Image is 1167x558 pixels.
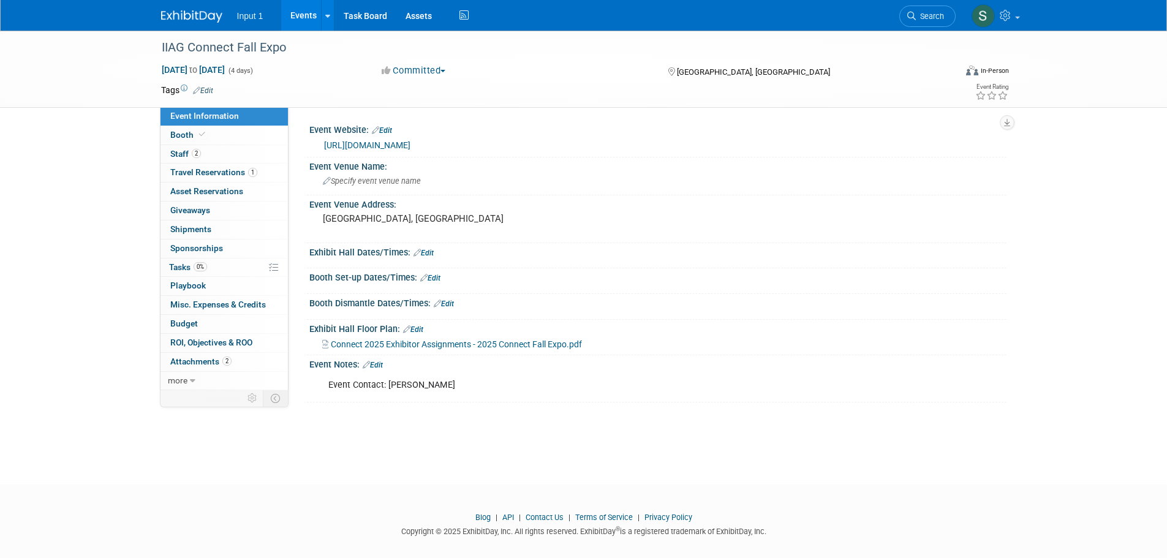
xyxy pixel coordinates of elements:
div: Event Format [883,64,1010,82]
span: Connect 2025 Exhibitor Assignments - 2025 Connect Fall Expo.pdf [331,339,582,349]
span: Input 1 [237,11,263,21]
span: 2 [222,356,232,366]
a: Edit [434,300,454,308]
span: | [635,513,643,522]
div: IIAG Connect Fall Expo [157,37,937,59]
a: Edit [420,274,440,282]
a: Search [899,6,956,27]
img: Format-Inperson.png [966,66,978,75]
a: Blog [475,513,491,522]
div: Event Venue Name: [309,157,1006,173]
a: Playbook [161,277,288,295]
a: Edit [193,86,213,95]
span: Tasks [169,262,207,272]
div: Exhibit Hall Dates/Times: [309,243,1006,259]
a: Edit [403,325,423,334]
span: more [168,375,187,385]
span: Misc. Expenses & Credits [170,300,266,309]
img: Susan Stout [972,4,995,28]
span: | [493,513,500,522]
div: Event Notes: [309,355,1006,371]
a: Tasks0% [161,258,288,277]
a: Booth [161,126,288,145]
div: Event Website: [309,121,1006,137]
a: Contact Us [526,513,564,522]
span: ROI, Objectives & ROO [170,337,252,347]
span: Staff [170,149,201,159]
span: Shipments [170,224,211,234]
a: Asset Reservations [161,183,288,201]
a: Edit [372,126,392,135]
div: Booth Dismantle Dates/Times: [309,294,1006,310]
span: Sponsorships [170,243,223,253]
span: Search [916,12,944,21]
a: more [161,372,288,390]
span: [GEOGRAPHIC_DATA], [GEOGRAPHIC_DATA] [677,67,830,77]
td: Toggle Event Tabs [263,390,288,406]
a: Budget [161,315,288,333]
span: Attachments [170,356,232,366]
sup: ® [616,526,620,532]
span: 2 [192,149,201,158]
div: Event Rating [975,84,1008,90]
span: Asset Reservations [170,186,243,196]
span: Giveaways [170,205,210,215]
a: Edit [414,249,434,257]
a: Sponsorships [161,239,288,258]
span: Specify event venue name [323,176,421,186]
a: Privacy Policy [644,513,692,522]
a: Giveaways [161,202,288,220]
span: Budget [170,319,198,328]
button: Committed [377,64,450,77]
span: | [565,513,573,522]
span: Booth [170,130,208,140]
span: Travel Reservations [170,167,257,177]
a: Connect 2025 Exhibitor Assignments - 2025 Connect Fall Expo.pdf [322,339,582,349]
span: Event Information [170,111,239,121]
td: Personalize Event Tab Strip [242,390,263,406]
a: Edit [363,361,383,369]
span: to [187,65,199,75]
td: Tags [161,84,213,96]
span: [DATE] [DATE] [161,64,225,75]
a: Shipments [161,221,288,239]
a: [URL][DOMAIN_NAME] [324,140,410,150]
span: 1 [248,168,257,177]
div: Event Venue Address: [309,195,1006,211]
div: Exhibit Hall Floor Plan: [309,320,1006,336]
i: Booth reservation complete [199,131,205,138]
span: Playbook [170,281,206,290]
div: Event Contact: [PERSON_NAME] [320,373,872,398]
span: | [516,513,524,522]
a: Travel Reservations1 [161,164,288,182]
div: Booth Set-up Dates/Times: [309,268,1006,284]
a: Event Information [161,107,288,126]
span: (4 days) [227,67,253,75]
a: Attachments2 [161,353,288,371]
a: ROI, Objectives & ROO [161,334,288,352]
a: Misc. Expenses & Credits [161,296,288,314]
span: 0% [194,262,207,271]
a: Staff2 [161,145,288,164]
img: ExhibitDay [161,10,222,23]
a: Terms of Service [575,513,633,522]
div: In-Person [980,66,1009,75]
a: API [502,513,514,522]
pre: [GEOGRAPHIC_DATA], [GEOGRAPHIC_DATA] [323,213,586,224]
